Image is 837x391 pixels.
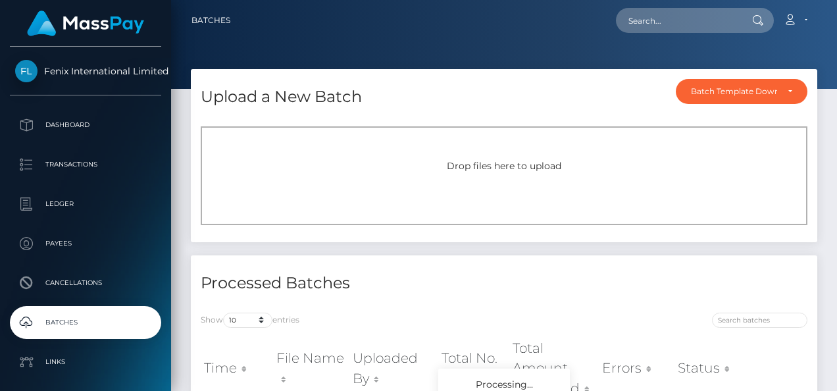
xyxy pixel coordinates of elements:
p: Payees [15,234,156,253]
label: Show entries [201,313,299,328]
button: Batch Template Download [676,79,807,104]
a: Links [10,346,161,378]
p: Cancellations [15,273,156,293]
a: Batches [191,7,230,34]
select: Showentries [223,313,272,328]
span: Drop files here to upload [447,160,561,172]
h4: Upload a New Batch [201,86,362,109]
a: Payees [10,227,161,260]
a: Batches [10,306,161,339]
a: Dashboard [10,109,161,142]
a: Ledger [10,188,161,221]
p: Batches [15,313,156,332]
h4: Processed Batches [201,272,494,295]
img: MassPay Logo [27,11,144,36]
input: Search... [616,8,740,33]
p: Links [15,352,156,372]
a: Transactions [10,148,161,181]
div: Batch Template Download [691,86,777,97]
p: Transactions [15,155,156,174]
a: Cancellations [10,267,161,300]
p: Ledger [15,194,156,214]
span: Fenix International Limited [10,65,161,77]
img: Fenix International Limited [15,60,38,82]
input: Search batches [712,313,807,328]
p: Dashboard [15,115,156,135]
